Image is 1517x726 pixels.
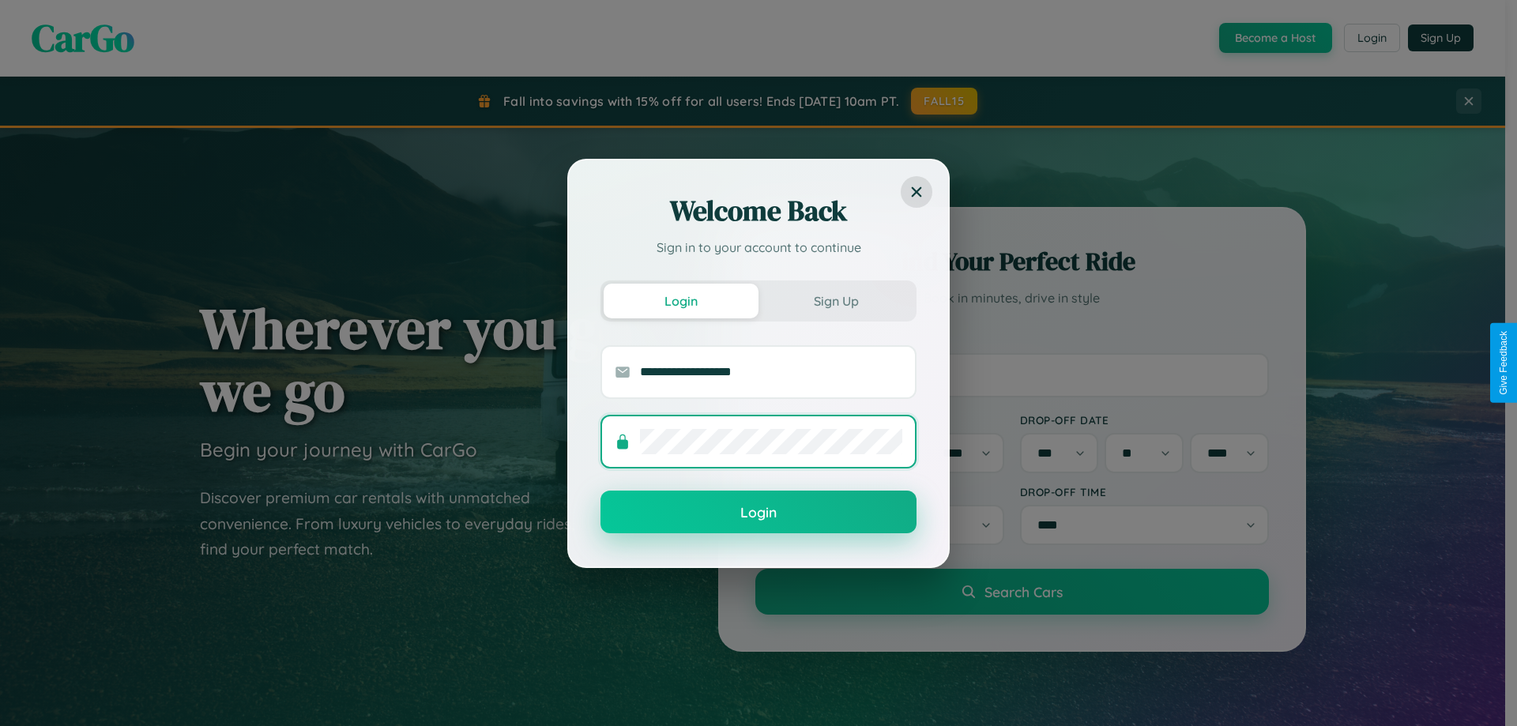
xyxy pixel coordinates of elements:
h2: Welcome Back [600,192,917,230]
div: Give Feedback [1498,331,1509,395]
button: Login [600,491,917,533]
button: Sign Up [758,284,913,318]
button: Login [604,284,758,318]
p: Sign in to your account to continue [600,238,917,257]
